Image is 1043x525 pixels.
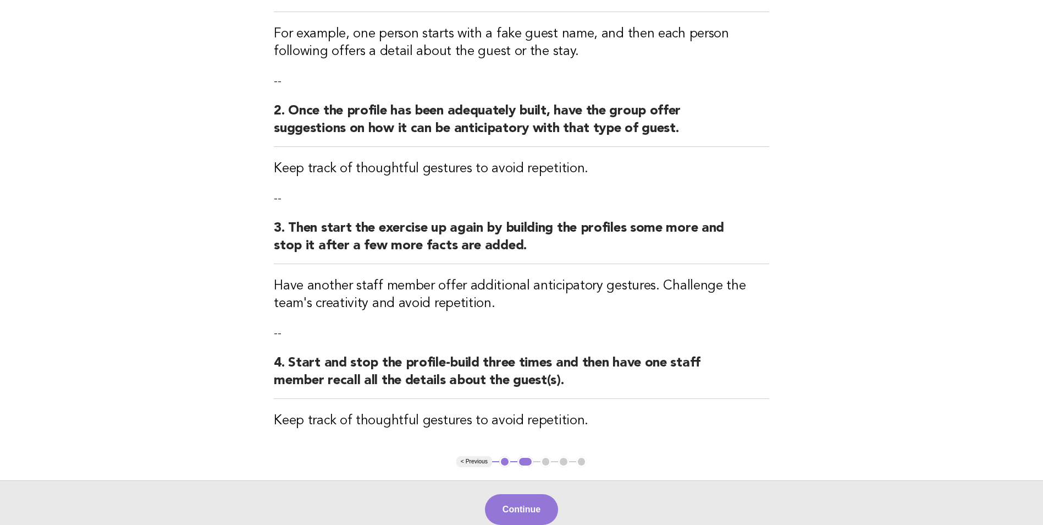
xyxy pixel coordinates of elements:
[274,412,769,430] h3: Keep track of thoughtful gestures to avoid repetition.
[274,102,769,147] h2: 2. Once the profile has been adequately built, have the group offer suggestions on how it can be ...
[499,456,510,467] button: 1
[274,277,769,313] h3: Have another staff member offer additional anticipatory gestures. Challenge the team's creativity...
[485,494,558,525] button: Continue
[274,160,769,178] h3: Keep track of thoughtful gestures to avoid repetition.
[274,25,769,61] h3: For example, one person starts with a fake guest name, and then each person following offers a de...
[274,191,769,206] p: --
[517,456,533,467] button: 2
[274,354,769,399] h2: 4. Start and stop the profile-build three times and then have one staff member recall all the det...
[274,220,769,264] h2: 3. Then start the exercise up again by building the profiles some more and stop it after a few mo...
[456,456,492,467] button: < Previous
[274,74,769,89] p: --
[274,326,769,341] p: --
